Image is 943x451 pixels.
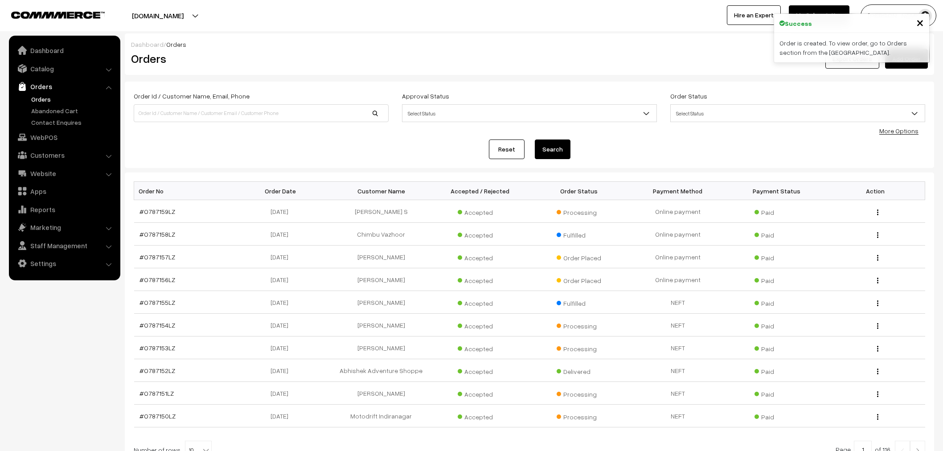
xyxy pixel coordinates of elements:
td: [DATE] [233,382,332,405]
td: NEFT [628,291,727,314]
td: [DATE] [233,314,332,336]
a: WebPOS [11,129,117,145]
td: Abhishek Adventure Shoppe [332,359,430,382]
span: Select Status [402,104,657,122]
td: Online payment [628,200,727,223]
th: Action [826,182,925,200]
td: [DATE] [233,336,332,359]
a: Staff Management [11,238,117,254]
td: [PERSON_NAME] S [332,200,430,223]
a: Website [11,165,117,181]
span: Processing [557,205,601,217]
span: Accepted [458,365,502,376]
td: NEFT [628,336,727,359]
span: Processing [557,319,601,331]
input: Order Id / Customer Name / Customer Email / Customer Phone [134,104,389,122]
th: Order Status [529,182,628,200]
span: Select Status [671,106,925,121]
td: Online payment [628,268,727,291]
a: #O787156LZ [139,276,175,283]
img: Menu [877,414,878,420]
span: Paid [754,251,799,262]
td: NEFT [628,382,727,405]
span: Orders [166,41,186,48]
td: [DATE] [233,359,332,382]
span: Processing [557,342,601,353]
img: Menu [877,278,878,283]
span: Accepted [458,387,502,399]
span: Paid [754,319,799,331]
span: Paid [754,296,799,308]
span: Select Status [670,104,925,122]
a: #O787155LZ [139,299,175,306]
a: #O787154LZ [139,321,175,329]
td: [PERSON_NAME] [332,336,430,359]
a: #O787151LZ [139,389,174,397]
a: #O787158LZ [139,230,175,238]
span: Accepted [458,319,502,331]
td: [PERSON_NAME] [332,291,430,314]
span: Order Placed [557,274,601,285]
a: Reset [489,139,525,159]
th: Payment Status [727,182,826,200]
th: Order No [134,182,233,200]
th: Accepted / Rejected [430,182,529,200]
td: [DATE] [233,291,332,314]
th: Customer Name [332,182,430,200]
a: Marketing [11,219,117,235]
span: Paid [754,365,799,376]
th: Order Date [233,182,332,200]
span: Paid [754,410,799,422]
a: #O787152LZ [139,367,175,374]
span: Paid [754,342,799,353]
span: Delivered [557,365,601,376]
img: Menu [877,209,878,215]
span: Accepted [458,274,502,285]
td: [PERSON_NAME] [332,314,430,336]
td: NEFT [628,405,727,427]
label: Order Status [670,91,707,101]
span: Paid [754,205,799,217]
td: [PERSON_NAME] [332,382,430,405]
span: Fulfilled [557,228,601,240]
td: NEFT [628,314,727,336]
a: My Subscription [789,5,849,25]
a: Apps [11,183,117,199]
a: #O787150LZ [139,412,176,420]
span: Accepted [458,342,502,353]
td: [DATE] [233,200,332,223]
button: Close [916,16,924,29]
a: Abandoned Cart [29,106,117,115]
td: [DATE] [233,268,332,291]
a: Dashboard [131,41,164,48]
a: #O787153LZ [139,344,175,352]
label: Order Id / Customer Name, Email, Phone [134,91,250,101]
img: Menu [877,369,878,374]
td: NEFT [628,359,727,382]
span: Paid [754,387,799,399]
span: Paid [754,274,799,285]
span: Fulfilled [557,296,601,308]
a: Orders [11,78,117,94]
a: Hire an Expert [727,5,781,25]
a: Settings [11,255,117,271]
td: [DATE] [233,223,332,246]
a: COMMMERCE [11,9,89,20]
a: Orders [29,94,117,104]
span: Accepted [458,205,502,217]
a: More Options [879,127,918,135]
img: user [918,9,932,22]
span: Paid [754,228,799,240]
a: Catalog [11,61,117,77]
span: Processing [557,410,601,422]
strong: Success [785,19,812,28]
a: Customers [11,147,117,163]
img: Menu [877,323,878,329]
span: × [916,14,924,30]
a: Dashboard [11,42,117,58]
td: [PERSON_NAME] [332,246,430,268]
img: Menu [877,391,878,397]
td: Chimbu Vazhoor [332,223,430,246]
th: Payment Method [628,182,727,200]
span: Accepted [458,296,502,308]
